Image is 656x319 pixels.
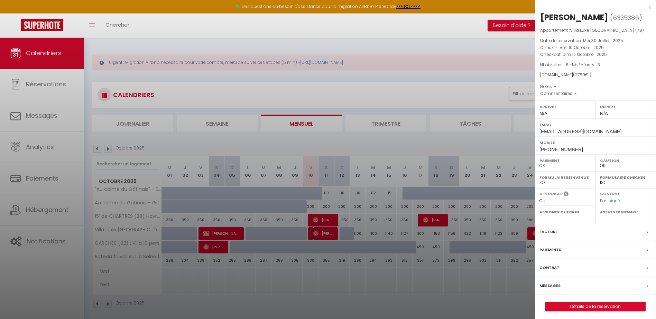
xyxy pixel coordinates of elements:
[539,209,591,215] label: Assigner Checkin
[600,174,652,181] label: Formulaire Checkin
[564,191,569,199] i: Sélectionner OUI si vous souhaiter envoyer les séquences de messages post-checkout
[540,90,651,97] p: Commentaires :
[600,103,652,110] label: Départ
[539,103,591,110] label: Arrivée
[540,83,651,90] p: Notes :
[539,174,591,181] label: Formulaire Bienvenue
[539,264,560,271] label: Contrat
[583,38,623,43] span: Mer 30 Juillet . 2025
[539,282,561,289] label: Messages
[610,13,642,22] span: ( )
[535,3,651,12] div: x
[572,62,600,68] span: Nb Enfants : 3
[574,90,577,96] span: -
[600,157,652,164] label: Caution
[540,12,608,23] div: [PERSON_NAME]
[539,246,561,253] label: Paiements
[540,37,651,44] p: Date de réservation :
[560,45,604,50] span: Ven 10 Octobre . 2025
[570,27,644,33] span: Villa Luxe [GEOGRAPHIC_DATA] (78)
[613,13,639,22] span: 6335386
[539,139,652,146] label: Mobile
[545,302,646,311] button: Détails de la réservation
[575,72,585,78] span: 2789
[540,62,600,68] span: Nb Adultes : 8 -
[540,72,651,78] div: [DOMAIN_NAME]
[539,147,583,152] span: [PHONE_NUMBER]
[573,72,591,78] span: ( € )
[540,51,651,58] p: Checkout :
[539,129,621,134] span: [EMAIL_ADDRESS][DOMAIN_NAME]
[600,198,620,204] span: Pas signé
[563,51,607,57] span: Dim 12 Octobre . 2025
[554,84,556,89] span: -
[546,302,645,311] a: Détails de la réservation
[539,228,557,235] label: Facture
[600,191,620,195] label: Contrat
[539,191,563,197] label: A relancer
[600,111,608,116] span: N/A
[600,209,652,215] label: Assigner Menage
[539,157,591,164] label: Paiement
[539,111,547,116] span: N/A
[540,27,651,34] p: Appartement :
[539,121,652,128] label: Email
[540,44,651,51] p: Checkin :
